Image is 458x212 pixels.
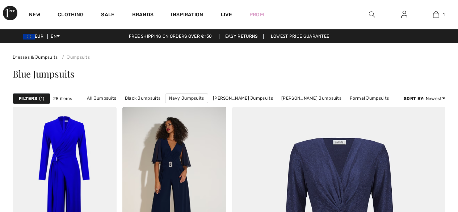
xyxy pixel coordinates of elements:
[171,12,203,19] span: Inspiration
[23,34,46,39] span: EUR
[23,34,35,40] img: Euro
[175,103,223,113] a: Evening Jumpsuits
[249,11,264,18] a: Prom
[278,93,345,103] a: [PERSON_NAME] Jumpsuits
[219,34,264,39] a: Easy Returns
[132,12,154,19] a: Brands
[165,93,208,103] a: Navy Jumpsuits
[121,93,164,103] a: Black Jumpsuits
[39,95,44,102] span: 1
[267,103,301,113] a: Long Sleeve
[51,34,60,39] span: EN
[265,34,335,39] a: Lowest Price Guarantee
[224,103,266,113] a: Solid Jumpsuits
[13,55,58,60] a: Dresses & Jumpsuits
[221,11,232,18] a: Live
[83,93,120,103] a: All Jumpsuits
[101,12,114,19] a: Sale
[29,12,40,19] a: New
[123,34,218,39] a: Free shipping on orders over €130
[59,55,90,60] a: Jumpsuits
[209,93,277,103] a: [PERSON_NAME] Jumpsuits
[13,67,75,80] span: Blue Jumpsuits
[58,12,84,19] a: Clothing
[3,6,17,20] img: 1ère Avenue
[19,95,37,102] strong: Filters
[53,95,72,102] span: 28 items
